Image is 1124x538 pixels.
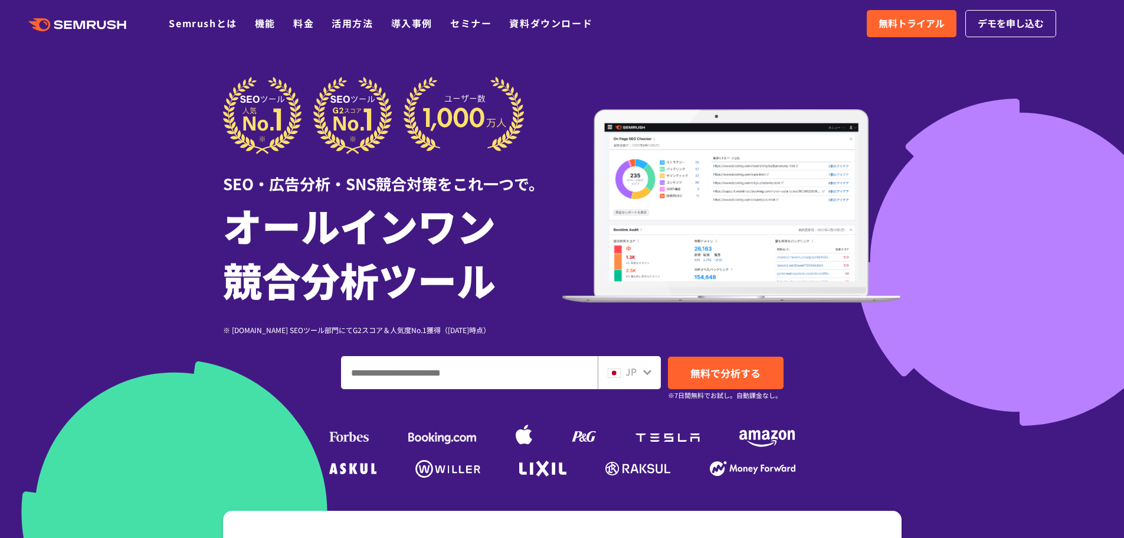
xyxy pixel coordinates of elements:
input: ドメイン、キーワードまたはURLを入力してください [342,357,597,389]
a: 無料トライアル [867,10,956,37]
a: 料金 [293,16,314,30]
span: 無料で分析する [690,366,761,380]
div: ※ [DOMAIN_NAME] SEOツール部門にてG2スコア＆人気度No.1獲得（[DATE]時点） [223,324,562,335]
a: 導入事例 [391,16,432,30]
a: デモを申し込む [965,10,1056,37]
a: Semrushとは [169,16,237,30]
div: SEO・広告分析・SNS競合対策をこれ一つで。 [223,154,562,195]
span: 無料トライアル [879,16,945,31]
small: ※7日間無料でお試し。自動課金なし。 [668,390,782,401]
a: 機能 [255,16,276,30]
a: 資料ダウンロード [509,16,592,30]
a: セミナー [450,16,491,30]
h1: オールインワン 競合分析ツール [223,198,562,307]
a: 無料で分析する [668,357,784,389]
span: デモを申し込む [978,16,1044,31]
a: 活用方法 [332,16,373,30]
span: JP [625,364,637,379]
